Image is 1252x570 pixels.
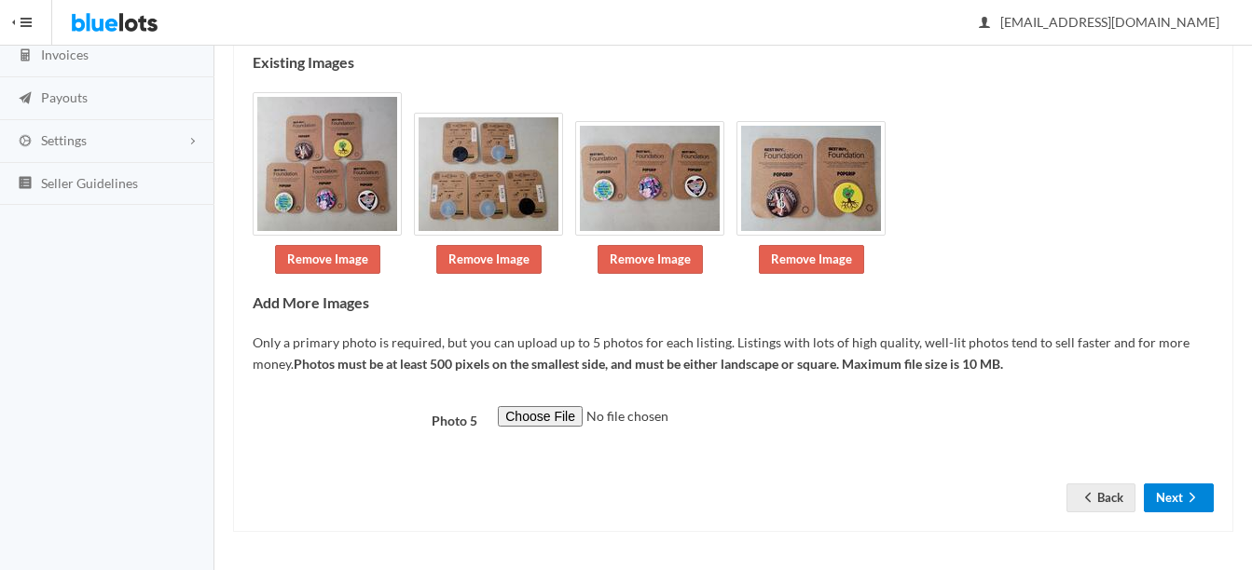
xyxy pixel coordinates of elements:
[253,332,1214,374] p: Only a primary photo is required, but you can upload up to 5 photos for each listing. Listings wi...
[41,89,88,105] span: Payouts
[1066,483,1135,512] a: arrow backBack
[975,15,994,33] ion-icon: person
[16,133,34,151] ion-icon: cog
[275,245,380,274] a: Remove Image
[980,14,1219,30] span: [EMAIL_ADDRESS][DOMAIN_NAME]
[1144,483,1214,512] button: Nextarrow forward
[16,175,34,193] ion-icon: list box
[414,113,563,236] img: 028b0213-fc2f-4466-8e28-838d3c8a8c7e-1753193062.jpg
[436,245,542,274] a: Remove Image
[41,175,138,191] span: Seller Guidelines
[294,356,1003,372] b: Photos must be at least 500 pixels on the smallest side, and must be either landscape or square. ...
[253,294,1214,311] h4: Add More Images
[1183,490,1202,508] ion-icon: arrow forward
[736,121,886,236] img: b0f7469f-2e73-4167-a0cf-2dcbbe4772a6-1753193062.jpg
[16,47,34,65] ion-icon: calculator
[1079,490,1097,508] ion-icon: arrow back
[759,245,864,274] a: Remove Image
[253,54,1214,71] h4: Existing Images
[253,92,402,236] img: e2d02c20-468a-4562-9dba-b855f5fe0600-1753193061.jpg
[41,47,89,62] span: Invoices
[16,90,34,108] ion-icon: paper plane
[575,121,724,236] img: b71f4be6-5182-4dbe-9df0-0370e8e4f653-1753193062.jpg
[41,132,87,148] span: Settings
[598,245,703,274] a: Remove Image
[242,406,488,432] label: Photo 5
